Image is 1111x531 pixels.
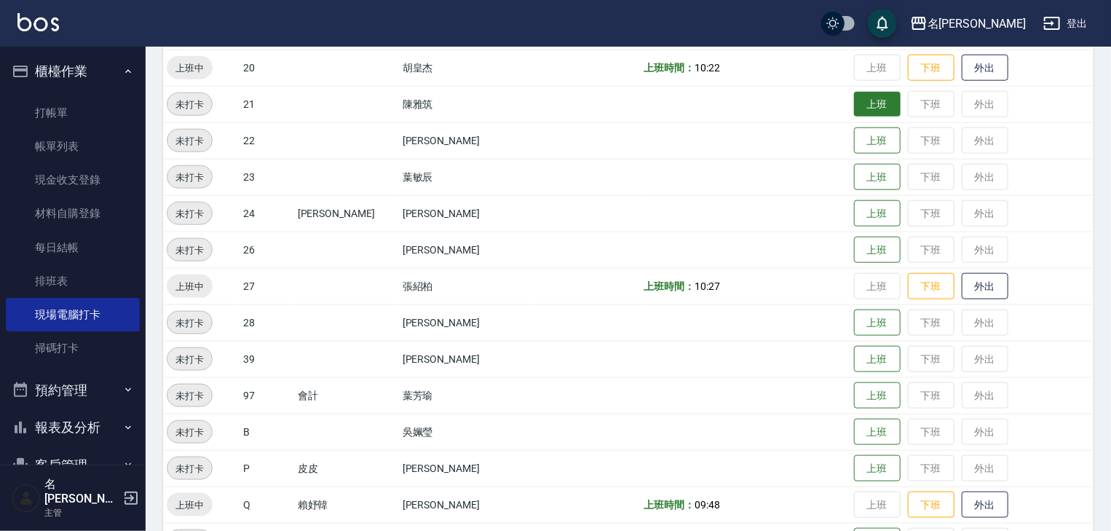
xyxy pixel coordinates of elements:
button: 客戶管理 [6,447,140,484]
span: 未打卡 [167,97,212,112]
b: 上班時間： [644,62,695,74]
button: 名[PERSON_NAME] [904,9,1032,39]
button: 櫃檯作業 [6,52,140,90]
span: 未打卡 [167,425,212,440]
a: 掃碼打卡 [6,331,140,365]
a: 每日結帳 [6,231,140,264]
button: 預約管理 [6,371,140,409]
td: 23 [240,159,294,195]
p: 主管 [44,506,119,519]
button: 上班 [854,164,901,191]
td: 22 [240,122,294,159]
td: [PERSON_NAME] [399,450,536,487]
td: [PERSON_NAME] [399,122,536,159]
span: 未打卡 [167,315,212,331]
td: 24 [240,195,294,232]
b: 上班時間： [644,280,695,292]
td: [PERSON_NAME] [294,195,399,232]
button: 上班 [854,419,901,446]
div: 名[PERSON_NAME] [928,15,1026,33]
td: 張紹柏 [399,268,536,304]
span: 10:27 [695,280,720,292]
button: 上班 [854,382,901,409]
td: [PERSON_NAME] [399,341,536,377]
button: 下班 [908,273,954,300]
td: 20 [240,50,294,86]
td: 賴妤韓 [294,487,399,523]
button: 外出 [962,55,1008,82]
img: Person [12,484,41,513]
a: 現場電腦打卡 [6,298,140,331]
td: 97 [240,377,294,414]
span: 未打卡 [167,461,212,476]
td: 39 [240,341,294,377]
h5: 名[PERSON_NAME] [44,477,119,506]
td: Q [240,487,294,523]
span: 未打卡 [167,133,212,149]
button: 上班 [854,200,901,227]
td: 吳姵瑩 [399,414,536,450]
td: 28 [240,304,294,341]
a: 材料自購登錄 [6,197,140,230]
td: [PERSON_NAME] [399,487,536,523]
span: 上班中 [167,279,213,294]
button: 上班 [854,127,901,154]
td: 陳雅筑 [399,86,536,122]
button: 上班 [854,237,901,264]
span: 未打卡 [167,388,212,404]
td: [PERSON_NAME] [399,304,536,341]
button: 上班 [854,346,901,373]
a: 打帳單 [6,96,140,130]
td: 葉芳瑜 [399,377,536,414]
button: 上班 [854,92,901,117]
button: 上班 [854,455,901,482]
td: P [240,450,294,487]
button: 報表及分析 [6,409,140,447]
span: 未打卡 [167,352,212,367]
span: 未打卡 [167,170,212,185]
td: B [240,414,294,450]
td: 27 [240,268,294,304]
span: 未打卡 [167,243,212,258]
td: [PERSON_NAME] [399,232,536,268]
button: 下班 [908,55,954,82]
a: 排班表 [6,264,140,298]
td: 會計 [294,377,399,414]
span: 上班中 [167,60,213,76]
button: 下班 [908,492,954,519]
td: 胡皇杰 [399,50,536,86]
button: 登出 [1037,10,1094,37]
img: Logo [17,13,59,31]
a: 現金收支登錄 [6,163,140,197]
td: 26 [240,232,294,268]
td: 皮皮 [294,450,399,487]
span: 上班中 [167,497,213,513]
button: 外出 [962,492,1008,519]
button: save [868,9,897,38]
td: [PERSON_NAME] [399,195,536,232]
td: 葉敏辰 [399,159,536,195]
button: 上班 [854,310,901,337]
a: 帳單列表 [6,130,140,163]
span: 09:48 [695,499,720,511]
td: 21 [240,86,294,122]
span: 10:22 [695,62,720,74]
b: 上班時間： [644,499,695,511]
button: 外出 [962,273,1008,300]
span: 未打卡 [167,206,212,221]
